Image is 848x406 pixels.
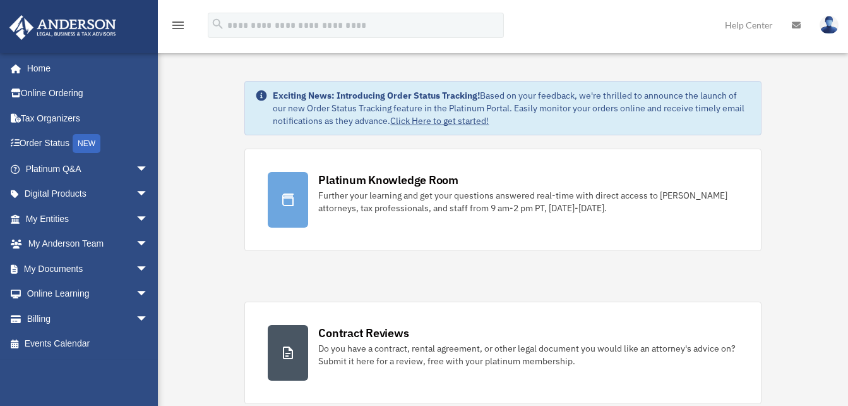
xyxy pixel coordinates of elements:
[136,231,161,257] span: arrow_drop_down
[136,281,161,307] span: arrow_drop_down
[9,81,167,106] a: Online Ordering
[9,131,167,157] a: Order StatusNEW
[136,156,161,182] span: arrow_drop_down
[9,331,167,357] a: Events Calendar
[318,189,738,214] div: Further your learning and get your questions answered real-time with direct access to [PERSON_NAM...
[136,206,161,232] span: arrow_drop_down
[9,306,167,331] a: Billingarrow_drop_down
[9,206,167,231] a: My Entitiesarrow_drop_down
[318,342,738,367] div: Do you have a contract, rental agreement, or other legal document you would like an attorney's ad...
[273,90,480,101] strong: Exciting News: Introducing Order Status Tracking!
[318,325,409,341] div: Contract Reviews
[9,106,167,131] a: Tax Organizers
[73,134,100,153] div: NEW
[211,17,225,31] i: search
[9,231,167,257] a: My Anderson Teamarrow_drop_down
[136,306,161,332] span: arrow_drop_down
[136,181,161,207] span: arrow_drop_down
[9,56,161,81] a: Home
[9,281,167,307] a: Online Learningarrow_drop_down
[136,256,161,282] span: arrow_drop_down
[244,149,761,251] a: Platinum Knowledge Room Further your learning and get your questions answered real-time with dire...
[390,115,489,126] a: Click Here to get started!
[170,18,186,33] i: menu
[273,89,750,127] div: Based on your feedback, we're thrilled to announce the launch of our new Order Status Tracking fe...
[6,15,120,40] img: Anderson Advisors Platinum Portal
[244,302,761,404] a: Contract Reviews Do you have a contract, rental agreement, or other legal document you would like...
[9,181,167,207] a: Digital Productsarrow_drop_down
[820,16,839,34] img: User Pic
[9,156,167,181] a: Platinum Q&Aarrow_drop_down
[170,22,186,33] a: menu
[318,172,458,188] div: Platinum Knowledge Room
[9,256,167,281] a: My Documentsarrow_drop_down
